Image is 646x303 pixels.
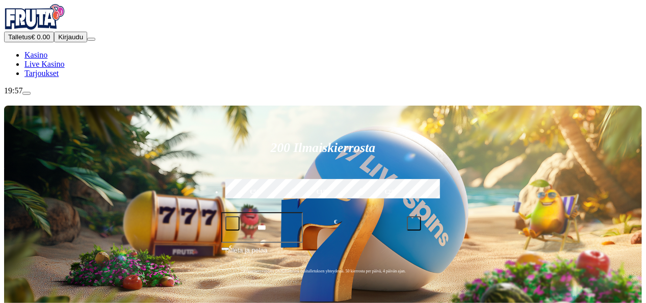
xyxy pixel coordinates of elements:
a: Kasino [24,50,47,59]
nav: Primary [4,4,642,78]
span: Talleta ja pelaa [224,245,268,264]
button: Talleta ja pelaa [221,245,425,264]
span: 19:57 [4,86,22,95]
span: € 0.00 [31,33,50,41]
button: menu [87,38,95,41]
label: €150 [291,178,355,207]
a: Tarjoukset [24,69,59,78]
a: Fruta [4,22,65,31]
a: Live Kasino [24,60,65,68]
img: Fruta [4,4,65,30]
span: Kirjaudu [58,33,83,41]
span: € [229,244,232,250]
button: Kirjaudu [54,32,87,42]
button: plus icon [407,216,421,231]
label: €50 [223,178,288,207]
span: € [334,217,337,227]
span: Talletus [8,33,31,41]
button: minus icon [225,216,240,231]
button: Talletusplus icon€ 0.00 [4,32,54,42]
nav: Main menu [4,50,642,78]
button: live-chat [22,92,31,95]
label: €250 [359,178,424,207]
